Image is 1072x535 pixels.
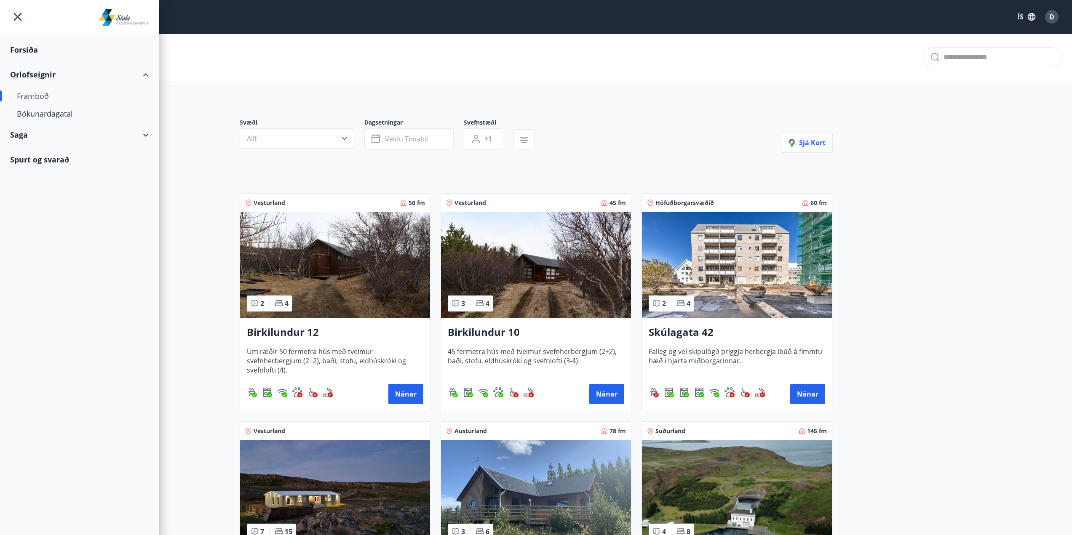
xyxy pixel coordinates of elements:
img: 8IYIKVZQyRlUC6HQIIUSdjpPGRncJsz2RzLgWvp4.svg [307,387,318,397]
div: Gasgrill [649,387,659,397]
img: QNIUl6Cv9L9rHgMXwuzGLuiJOj7RKqxk9mBFPqjq.svg [323,387,333,397]
img: 8IYIKVZQyRlUC6HQIIUSdjpPGRncJsz2RzLgWvp4.svg [740,387,750,397]
div: Orlofseignir [10,62,149,87]
div: Reykingar / Vape [755,387,765,397]
img: ZXjrS3QKesehq6nQAPjaRuRTI364z8ohTALB4wBr.svg [448,387,458,397]
div: Uppþvottavél [694,387,704,397]
img: QNIUl6Cv9L9rHgMXwuzGLuiJOj7RKqxk9mBFPqjq.svg [755,387,765,397]
div: Reykingar / Vape [323,387,333,397]
h3: Skúlagata 42 [649,325,825,340]
img: Dl16BY4EX9PAW649lg1C3oBuIaAsR6QVDQBO2cTm.svg [463,387,473,397]
img: Paella dish [441,212,631,318]
button: Veldu tímabil [364,128,454,149]
div: Gæludýr [493,387,503,397]
img: pxcaIm5dSOV3FS4whs1soiYWTwFQvksT25a9J10C.svg [292,387,302,397]
span: Falleg og vel skipulögð þriggja herbergja íbúð á fimmtu hæð í hjarta miðborgarinnar. [649,347,825,375]
span: 78 fm [610,427,626,435]
div: Þráðlaust net [709,387,719,397]
div: Gæludýr [724,387,735,397]
img: 8IYIKVZQyRlUC6HQIIUSdjpPGRncJsz2RzLgWvp4.svg [508,387,519,397]
span: Veldu tímabil [385,134,428,144]
img: 7hj2GulIrg6h11dFIpsIzg8Ak2vZaScVwTihwv8g.svg [694,387,704,397]
img: pxcaIm5dSOV3FS4whs1soiYWTwFQvksT25a9J10C.svg [493,387,503,397]
img: Paella dish [240,212,430,318]
img: QNIUl6Cv9L9rHgMXwuzGLuiJOj7RKqxk9mBFPqjq.svg [524,387,534,397]
img: HJRyFFsYp6qjeUYhR4dAD8CaCEsnIFYZ05miwXoh.svg [709,387,719,397]
div: Framboð [17,87,142,105]
span: Allt [247,134,257,143]
button: Nánar [790,384,825,404]
div: Þvottavél [679,387,689,397]
span: Vesturland [254,199,285,207]
h3: Birkilundur 10 [448,325,624,340]
span: Vesturland [454,199,486,207]
button: menu [10,9,25,24]
button: D [1042,7,1062,27]
div: Aðgengi fyrir hjólastól [508,387,519,397]
div: Aðgengi fyrir hjólastól [740,387,750,397]
span: 45 fm [610,199,626,207]
span: +1 [484,134,492,144]
span: 2 [662,299,666,308]
img: HJRyFFsYp6qjeUYhR4dAD8CaCEsnIFYZ05miwXoh.svg [277,387,287,397]
img: ZXjrS3QKesehq6nQAPjaRuRTI364z8ohTALB4wBr.svg [247,387,257,397]
div: Gasgrill [247,387,257,397]
span: 2 [260,299,264,308]
span: 50 fm [409,199,425,207]
span: Austurland [454,427,487,435]
button: Nánar [589,384,624,404]
img: HJRyFFsYp6qjeUYhR4dAD8CaCEsnIFYZ05miwXoh.svg [478,387,488,397]
h3: Birkilundur 12 [247,325,423,340]
button: ÍS [1013,9,1040,24]
span: 60 fm [810,199,827,207]
span: Dagsetningar [364,118,464,128]
span: Sjá kort [789,138,826,147]
div: Bókunardagatal [17,105,142,122]
span: 4 [687,299,690,308]
span: Vesturland [254,427,285,435]
button: +1 [464,128,503,149]
span: 45 fermetra hús með tveimur svefnherbergjum (2+2), baði, stofu, eldhúskróki og svefnlofti (3-4). [448,347,624,375]
button: Allt [240,128,354,149]
img: 7hj2GulIrg6h11dFIpsIzg8Ak2vZaScVwTihwv8g.svg [262,387,272,397]
img: Paella dish [642,212,832,318]
span: D [1049,12,1054,21]
img: Dl16BY4EX9PAW649lg1C3oBuIaAsR6QVDQBO2cTm.svg [679,387,689,397]
span: Svæði [240,118,364,128]
div: Spurt og svarað [10,147,149,172]
div: Reykingar / Vape [524,387,534,397]
span: 3 [461,299,465,308]
div: Gasgrill [448,387,458,397]
img: ZXjrS3QKesehq6nQAPjaRuRTI364z8ohTALB4wBr.svg [649,387,659,397]
button: Sjá kort [782,133,833,153]
span: Suðurland [655,427,685,435]
img: pxcaIm5dSOV3FS4whs1soiYWTwFQvksT25a9J10C.svg [724,387,735,397]
span: 4 [486,299,489,308]
div: Saga [10,122,149,147]
span: 145 fm [807,427,827,435]
button: Nánar [388,384,423,404]
div: Uppþvottavél [262,387,272,397]
span: Um ræðir 50 fermetra hús með tveimur svefnherbergjum (2+2), baði, stofu, eldhúskróki og svefnloft... [247,347,423,375]
div: Þráðlaust net [277,387,287,397]
div: Aðgengi fyrir hjólastól [307,387,318,397]
img: hddCLTAnxqFUMr1fxmbGG8zWilo2syolR0f9UjPn.svg [664,387,674,397]
div: Forsíða [10,37,149,62]
div: Þurrkari [664,387,674,397]
img: union_logo [99,9,149,26]
div: Gæludýr [292,387,302,397]
div: Þvottavél [463,387,473,397]
span: 4 [285,299,289,308]
span: Svefnstæði [464,118,513,128]
div: Þráðlaust net [478,387,488,397]
span: Höfuðborgarsvæðið [655,199,714,207]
